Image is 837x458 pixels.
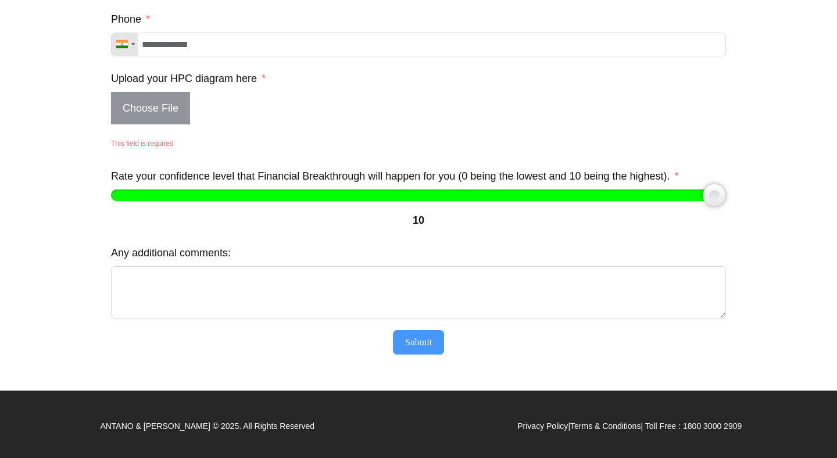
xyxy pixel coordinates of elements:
label: Rate your confidence level that Financial Breakthrough will happen for you (0 being the lowest an... [111,166,679,187]
p: | | Toll Free : 1800 3000 2909 [517,418,742,434]
p: ANTANO & [PERSON_NAME] © 2025. All Rights Reserved [100,418,314,434]
textarea: Any additional comments: [111,266,726,319]
input: Phone [111,33,726,56]
div: 10 [111,210,726,231]
button: Submit [393,330,444,355]
div: This field is required [111,133,726,154]
span: Choose File [111,92,190,124]
label: Any additional comments: [111,242,231,263]
a: Terms & Conditions [570,421,641,431]
div: Telephone country code [112,33,138,56]
label: Phone [111,9,150,30]
label: Upload your HPC diagram here [111,68,266,89]
a: Privacy Policy [517,421,568,431]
